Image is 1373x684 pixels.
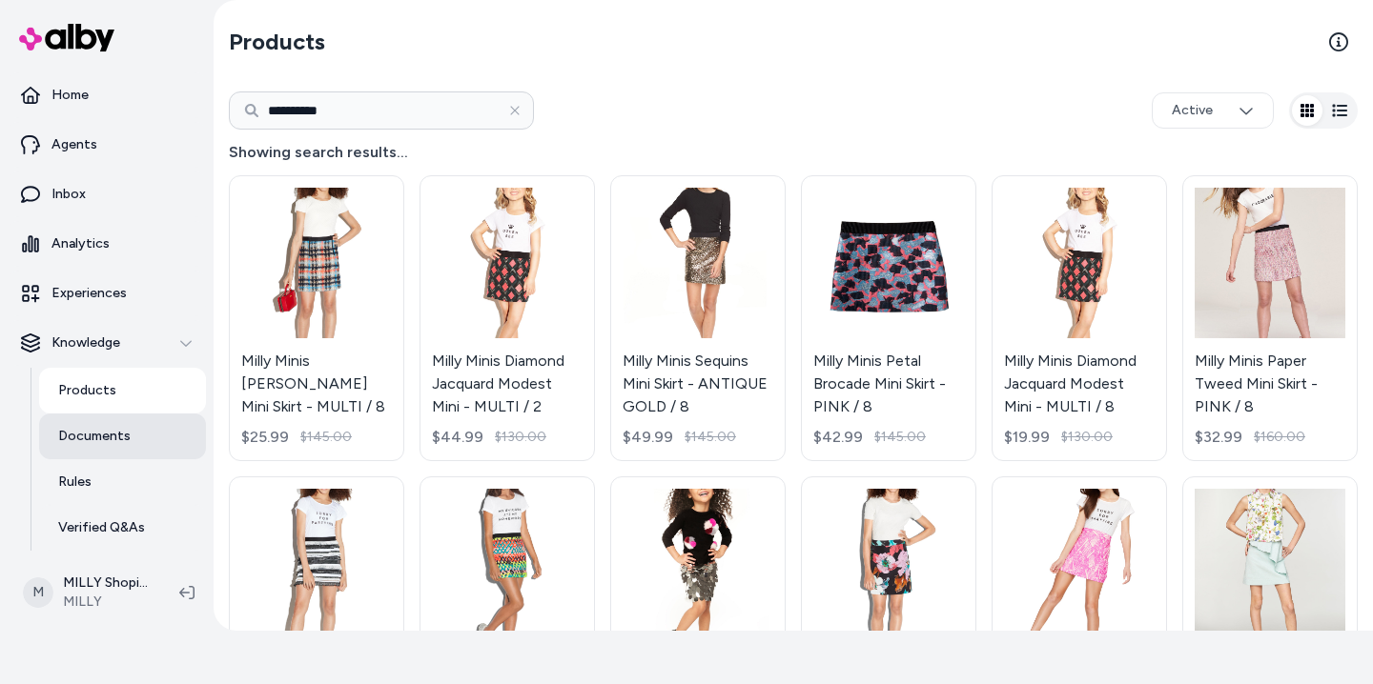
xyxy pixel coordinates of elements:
p: Documents [58,427,131,446]
p: MILLY Shopify [63,573,149,593]
a: Rules [39,459,206,505]
a: Milly Minis Sequins Mini Skirt - ANTIQUE GOLD / 8Milly Minis Sequins Mini Skirt - ANTIQUE GOLD / ... [610,175,786,461]
button: Knowledge [8,320,206,366]
p: Inbox [51,185,86,204]
a: Experiences [8,271,206,316]
p: Experiences [51,284,127,303]
img: alby Logo [19,24,114,51]
a: Milly Minis Petal Brocade Mini Skirt - PINK / 8Milly Minis Petal Brocade Mini Skirt - PINK / 8$42... [801,175,976,461]
p: Verified Q&As [58,518,145,537]
p: Products [58,381,116,400]
h2: Products [229,27,325,57]
span: MILLY [63,593,149,612]
a: Home [8,72,206,118]
a: Milly Minis Monica Mini Skirt - MULTI / 8Milly Minis [PERSON_NAME] Mini Skirt - MULTI / 8$25.99$1... [229,175,404,461]
a: Milly Minis Paper Tweed Mini Skirt - PINK / 8Milly Minis Paper Tweed Mini Skirt - PINK / 8$32.99$... [1182,175,1358,461]
p: Agents [51,135,97,154]
a: Verified Q&As [39,505,206,551]
p: Home [51,86,89,105]
a: Products [39,368,206,413]
a: Milly Minis Diamond Jacquard Modest Mini - MULTI / 8Milly Minis Diamond Jacquard Modest Mini - MU... [992,175,1167,461]
button: Active [1152,92,1274,129]
a: Agents [8,122,206,168]
p: Analytics [51,234,110,253]
a: Analytics [8,221,206,267]
p: Rules [58,473,92,492]
button: MMILLY ShopifyMILLY [11,562,164,623]
p: Knowledge [51,333,120,352]
span: M [23,577,53,608]
h4: Showing search results... [229,141,1358,164]
a: Milly Minis Diamond Jacquard Modest Mini - MULTI / 2Milly Minis Diamond Jacquard Modest Mini - MU... [420,175,595,461]
a: Documents [39,413,206,459]
a: Inbox [8,171,206,217]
